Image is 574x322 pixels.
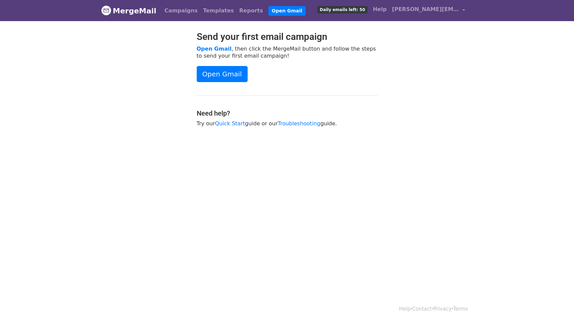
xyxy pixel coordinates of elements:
[317,6,367,13] span: Daily emails left: 50
[268,6,306,16] a: Open Gmail
[399,306,410,312] a: Help
[278,120,320,127] a: Troubleshooting
[197,31,378,43] h2: Send your first email campaign
[370,3,389,16] a: Help
[215,120,245,127] a: Quick Start
[412,306,432,312] a: Contact
[237,4,266,17] a: Reports
[197,66,248,82] a: Open Gmail
[101,5,111,15] img: MergeMail logo
[200,4,237,17] a: Templates
[197,109,378,117] h4: Need help?
[197,120,378,127] p: Try our guide or our guide.
[197,45,378,59] p: , then click the MergeMail button and follow the steps to send your first email campaign!
[101,4,156,18] a: MergeMail
[392,5,459,13] span: [PERSON_NAME][EMAIL_ADDRESS][DOMAIN_NAME]
[433,306,451,312] a: Privacy
[315,3,370,16] a: Daily emails left: 50
[197,46,232,52] a: Open Gmail
[453,306,468,312] a: Terms
[162,4,200,17] a: Campaigns
[389,3,468,18] a: [PERSON_NAME][EMAIL_ADDRESS][DOMAIN_NAME]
